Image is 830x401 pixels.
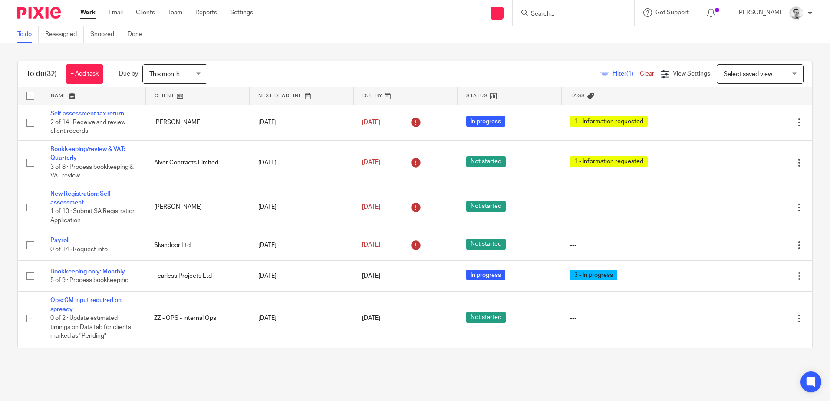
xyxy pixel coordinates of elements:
span: [DATE] [362,119,380,125]
td: J & D Flooring Ltd [145,345,249,390]
a: Payroll [50,237,69,243]
div: --- [570,203,699,211]
span: 1 of 10 · Submit SA Registration Application [50,209,136,224]
a: Team [168,8,182,17]
span: Select saved view [724,71,772,77]
span: (32) [45,70,57,77]
a: Self assessment tax return [50,111,124,117]
span: Filter [613,71,640,77]
td: [DATE] [250,140,353,185]
a: Bookkeeping/review & VAT: Quarterly [50,146,125,161]
span: Not started [466,312,506,323]
td: [DATE] [250,260,353,291]
span: [DATE] [362,315,380,321]
a: Bookkeeping only: Monthly [50,269,125,275]
span: In progress [466,116,505,127]
span: 2 of 14 · Receive and review client records [50,119,125,135]
span: 3 - In progress [570,270,617,280]
a: Reports [195,8,217,17]
span: Not started [466,201,506,212]
span: Tags [570,93,585,98]
td: [DATE] [250,230,353,260]
td: ZZ - OPS - Internal Ops [145,292,249,345]
td: Fearless Projects Ltd [145,260,249,291]
span: Not started [466,239,506,250]
span: View Settings [673,71,710,77]
td: [DATE] [250,345,353,390]
a: To do [17,26,39,43]
h1: To do [26,69,57,79]
span: This month [149,71,180,77]
td: [DATE] [250,292,353,345]
span: In progress [466,270,505,280]
p: [PERSON_NAME] [737,8,785,17]
span: (1) [626,71,633,77]
td: [PERSON_NAME] [145,105,249,140]
span: [DATE] [362,160,380,166]
img: Pixie [17,7,61,19]
span: 3 of 8 · Process bookkeeping & VAT review [50,164,134,179]
td: Skandoor Ltd [145,230,249,260]
div: --- [570,241,699,250]
div: --- [570,314,699,322]
span: [DATE] [362,273,380,279]
td: [PERSON_NAME] [145,185,249,230]
span: Not started [466,156,506,167]
td: Alver Contracts Limited [145,140,249,185]
input: Search [530,10,608,18]
span: 0 of 2 · Update estimated timings on Data tab for clients marked as "Pending" [50,315,131,339]
a: Work [80,8,96,17]
a: Ops: CM input required on spready [50,297,122,312]
img: Andy_2025.jpg [789,6,803,20]
span: 1 - Information requested [570,156,648,167]
td: [DATE] [250,105,353,140]
a: + Add task [66,64,103,84]
a: Reassigned [45,26,84,43]
a: Clients [136,8,155,17]
span: [DATE] [362,242,380,248]
a: Clear [640,71,654,77]
p: Due by [119,69,138,78]
span: Get Support [655,10,689,16]
a: Email [109,8,123,17]
span: 5 of 9 · Process bookkeeping [50,277,128,283]
td: [DATE] [250,185,353,230]
a: Snoozed [90,26,121,43]
a: New Registration: Self assessment [50,191,111,206]
span: [DATE] [362,204,380,210]
a: Settings [230,8,253,17]
span: 0 of 14 · Request info [50,247,108,253]
span: 1 - Information requested [570,116,648,127]
a: Done [128,26,149,43]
